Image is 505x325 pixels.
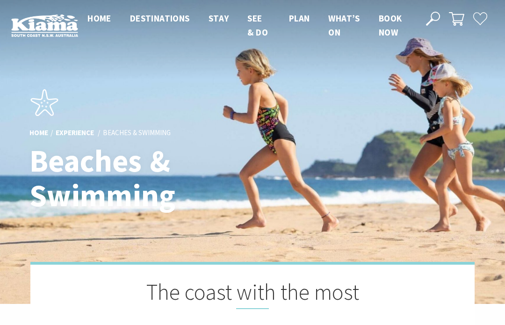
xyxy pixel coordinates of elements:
[11,14,78,37] img: Kiama Logo
[247,13,268,38] span: See & Do
[29,144,294,212] h1: Beaches & Swimming
[379,13,402,38] span: Book now
[78,11,415,40] nav: Main Menu
[130,13,190,24] span: Destinations
[328,13,360,38] span: What’s On
[87,13,111,24] span: Home
[77,279,428,309] h2: The coast with the most
[29,128,48,138] a: Home
[103,127,171,138] li: Beaches & Swimming
[289,13,310,24] span: Plan
[209,13,229,24] span: Stay
[56,128,94,138] a: Experience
